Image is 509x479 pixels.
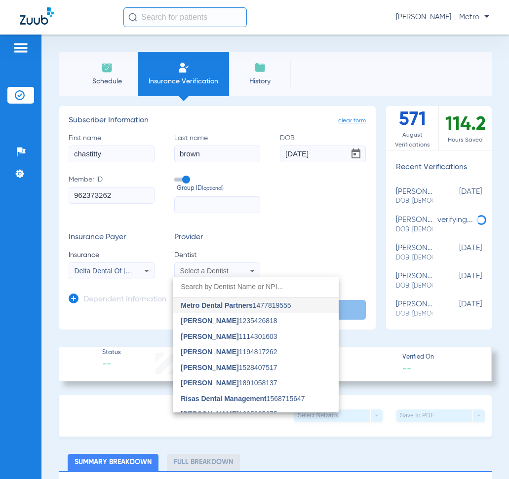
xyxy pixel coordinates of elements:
[181,379,238,387] span: [PERSON_NAME]
[181,348,238,356] span: [PERSON_NAME]
[181,395,305,402] span: 1568715647
[181,317,277,324] span: 1235426818
[460,432,509,479] iframe: Chat Widget
[181,395,267,403] span: Risas Dental Management
[173,277,339,297] input: dropdown search
[181,364,238,371] span: [PERSON_NAME]
[181,348,277,355] span: 1194817262
[181,379,277,386] span: 1891058137
[181,410,277,417] span: 1295925675
[181,410,238,418] span: [PERSON_NAME]
[181,333,277,340] span: 1114301603
[181,317,238,325] span: [PERSON_NAME]
[181,364,277,371] span: 1528407517
[181,301,252,309] span: Metro Dental Partners
[181,302,291,309] span: 1477819555
[181,332,238,340] span: [PERSON_NAME]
